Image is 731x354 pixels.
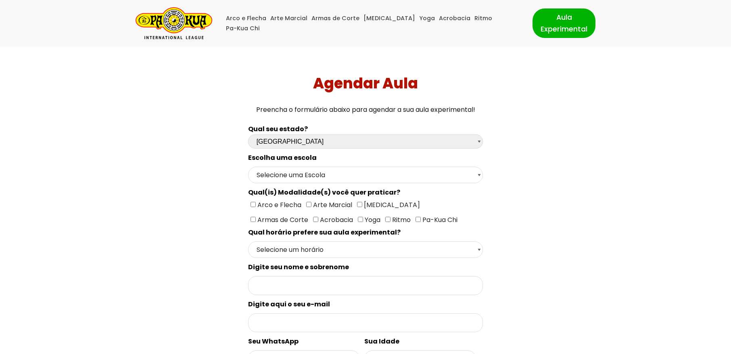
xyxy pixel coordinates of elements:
[248,337,299,346] spam: Seu WhatsApp
[311,13,359,23] a: Armas de Corte
[224,13,520,34] div: Menu primário
[248,262,349,272] spam: Digite seu nome e sobrenome
[251,217,256,222] input: Armas de Corte
[248,153,317,162] spam: Escolha uma escola
[533,8,595,38] a: Aula Experimental
[421,215,457,224] span: Pa-Kua Chi
[358,217,363,222] input: Yoga
[248,300,330,309] spam: Digite aqui o seu e-mail
[439,13,470,23] a: Acrobacia
[416,217,421,222] input: Pa-Kua Chi
[248,188,400,197] spam: Qual(is) Modalidade(s) você quer praticar?
[385,217,391,222] input: Ritmo
[363,215,380,224] span: Yoga
[248,228,401,237] spam: Qual horário prefere sua aula experimental?
[357,202,362,207] input: [MEDICAL_DATA]
[270,13,307,23] a: Arte Marcial
[226,13,266,23] a: Arco e Flecha
[419,13,435,23] a: Yoga
[318,215,353,224] span: Acrobacia
[248,124,308,134] b: Qual seu estado?
[3,104,728,115] p: Preencha o formulário abaixo para agendar a sua aula experimental!
[391,215,411,224] span: Ritmo
[3,75,728,92] h1: Agendar Aula
[256,200,301,209] span: Arco e Flecha
[306,202,311,207] input: Arte Marcial
[364,337,399,346] spam: Sua Idade
[363,13,415,23] a: [MEDICAL_DATA]
[226,23,260,34] a: Pa-Kua Chi
[474,13,492,23] a: Ritmo
[136,7,212,39] a: Pa-Kua Brasil Uma Escola de conhecimentos orientais para toda a família. Foco, habilidade concent...
[362,200,420,209] span: [MEDICAL_DATA]
[256,215,308,224] span: Armas de Corte
[313,217,318,222] input: Acrobacia
[311,200,352,209] span: Arte Marcial
[251,202,256,207] input: Arco e Flecha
